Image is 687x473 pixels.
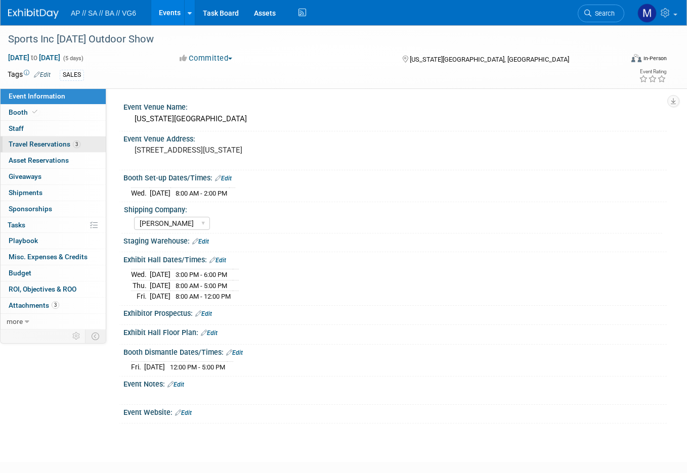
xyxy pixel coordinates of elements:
a: Playbook [1,233,106,249]
div: Booth Set-up Dates/Times: [123,170,667,183]
div: Staging Warehouse: [123,233,667,247]
a: Attachments3 [1,298,106,313]
span: 8:00 AM - 2:00 PM [176,190,227,197]
span: 3 [52,301,59,309]
a: Budget [1,265,106,281]
div: Event Notes: [123,376,667,390]
span: 8:00 AM - 5:00 PM [176,282,227,290]
div: Exhibit Hall Dates/Times: [123,252,667,265]
td: Fri. [131,362,144,372]
div: Booth Dismantle Dates/Times: [123,345,667,358]
div: SALES [60,70,84,80]
a: Misc. Expenses & Credits [1,249,106,265]
span: [DATE] [DATE] [8,53,61,62]
img: ExhibitDay [8,9,59,19]
span: Shipments [9,188,42,197]
a: Staff [1,121,106,136]
a: Edit [192,238,209,245]
a: Edit [226,349,243,356]
td: Thu. [131,280,150,291]
span: 8:00 AM - 12:00 PM [176,293,231,300]
div: Event Venue Name: [123,100,667,112]
div: Sports Inc [DATE] Outdoor Show [5,30,611,49]
div: [US_STATE][GEOGRAPHIC_DATA] [131,111,659,127]
span: AP // SA // BA // VG6 [71,9,136,17]
i: Booth reservation complete [32,109,37,115]
a: Edit [34,71,51,78]
a: Booth [1,105,106,120]
img: Format-Inperson.png [631,54,641,62]
span: more [7,317,23,325]
a: Search [578,5,624,22]
span: Tasks [8,221,25,229]
td: [DATE] [150,291,170,302]
td: Fri. [131,291,150,302]
a: Event Information [1,88,106,104]
span: 3 [73,140,80,148]
span: ROI, Objectives & ROO [9,285,76,293]
span: Giveaways [9,172,41,180]
span: Playbook [9,236,38,245]
img: Mike Gilmore [637,4,657,23]
a: Edit [167,381,184,388]
td: Personalize Event Tab Strip [68,329,85,343]
span: 12:00 PM - 5:00 PM [170,363,225,371]
a: Edit [195,310,212,317]
button: Committed [176,53,236,64]
td: Tags [8,69,51,81]
span: Staff [9,124,24,132]
div: Exhibitor Prospectus: [123,306,667,319]
div: Exhibit Hall Floor Plan: [123,325,667,338]
span: Budget [9,269,31,277]
div: In-Person [643,55,667,62]
td: Wed. [131,269,150,280]
span: Misc. Expenses & Credits [9,253,88,261]
span: [US_STATE][GEOGRAPHIC_DATA], [GEOGRAPHIC_DATA] [410,56,569,63]
td: Toggle Event Tabs [85,329,106,343]
span: Booth [9,108,39,116]
a: Sponsorships [1,201,106,217]
td: [DATE] [144,362,165,372]
a: Asset Reservations [1,153,106,168]
td: [DATE] [150,187,170,198]
div: Shipping Company: [124,202,662,215]
div: Event Rating [639,69,666,74]
a: Giveaways [1,169,106,184]
a: ROI, Objectives & ROO [1,281,106,297]
span: Attachments [9,301,59,309]
span: Asset Reservations [9,156,69,164]
a: Travel Reservations3 [1,136,106,152]
a: more [1,314,106,329]
span: Travel Reservations [9,140,80,148]
a: Edit [215,175,232,182]
a: Edit [209,257,226,264]
a: Tasks [1,217,106,233]
span: Search [591,10,615,17]
span: 3:00 PM - 6:00 PM [176,271,227,278]
span: Event Information [9,92,65,100]
a: Shipments [1,185,106,201]
td: Wed. [131,187,150,198]
div: Event Website: [123,405,667,418]
div: Event Venue Address: [123,131,667,144]
span: (5 days) [62,55,83,62]
a: Edit [175,409,192,416]
div: Event Format [570,53,667,68]
span: Sponsorships [9,205,52,213]
a: Edit [201,329,218,337]
pre: [STREET_ADDRESS][US_STATE] [135,146,339,155]
td: [DATE] [150,269,170,280]
td: [DATE] [150,280,170,291]
span: to [29,54,39,62]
